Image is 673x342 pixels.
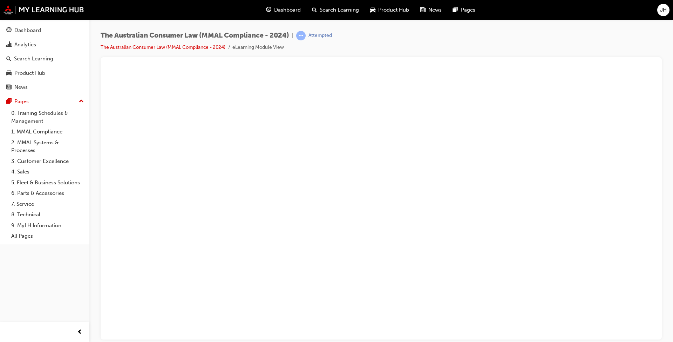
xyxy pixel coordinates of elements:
[8,188,87,199] a: 6. Parts & Accessories
[14,69,45,77] div: Product Hub
[6,99,12,105] span: pages-icon
[260,3,306,17] a: guage-iconDashboard
[8,220,87,231] a: 9. MyLH Information
[101,32,289,40] span: The Australian Consumer Law (MMAL Compliance - 2024)
[232,44,284,52] li: eLearning Module View
[6,70,12,77] span: car-icon
[101,44,225,50] a: The Australian Consumer Law (MMAL Compliance - 2024)
[365,3,415,17] a: car-iconProduct Hub
[79,97,84,106] span: up-icon
[3,95,87,108] button: Pages
[3,52,87,65] a: Search Learning
[8,199,87,210] a: 7. Service
[461,6,475,14] span: Pages
[4,5,84,14] img: mmal
[378,6,409,14] span: Product Hub
[292,32,293,40] span: |
[420,6,426,14] span: news-icon
[660,6,667,14] span: JH
[14,26,41,34] div: Dashboard
[8,108,87,126] a: 0. Training Schedules & Management
[447,3,481,17] a: pages-iconPages
[266,6,271,14] span: guage-icon
[8,126,87,137] a: 1. MMAL Compliance
[14,55,53,63] div: Search Learning
[77,328,82,337] span: prev-icon
[274,6,301,14] span: Dashboard
[8,177,87,188] a: 5. Fleet & Business Solutions
[657,4,669,16] button: JH
[320,6,359,14] span: Search Learning
[296,31,306,40] span: learningRecordVerb_ATTEMPT-icon
[8,156,87,167] a: 3. Customer Excellence
[308,32,332,39] div: Attempted
[312,6,317,14] span: search-icon
[3,81,87,94] a: News
[8,137,87,156] a: 2. MMAL Systems & Processes
[6,27,12,34] span: guage-icon
[453,6,458,14] span: pages-icon
[8,166,87,177] a: 4. Sales
[3,38,87,51] a: Analytics
[8,209,87,220] a: 8. Technical
[306,3,365,17] a: search-iconSearch Learning
[6,56,11,62] span: search-icon
[3,24,87,37] a: Dashboard
[6,42,12,48] span: chart-icon
[428,6,442,14] span: News
[3,67,87,80] a: Product Hub
[6,84,12,91] span: news-icon
[14,83,28,91] div: News
[370,6,375,14] span: car-icon
[3,22,87,95] button: DashboardAnalyticsSearch LearningProduct HubNews
[14,41,36,49] div: Analytics
[14,98,29,106] div: Pages
[415,3,447,17] a: news-iconNews
[8,231,87,242] a: All Pages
